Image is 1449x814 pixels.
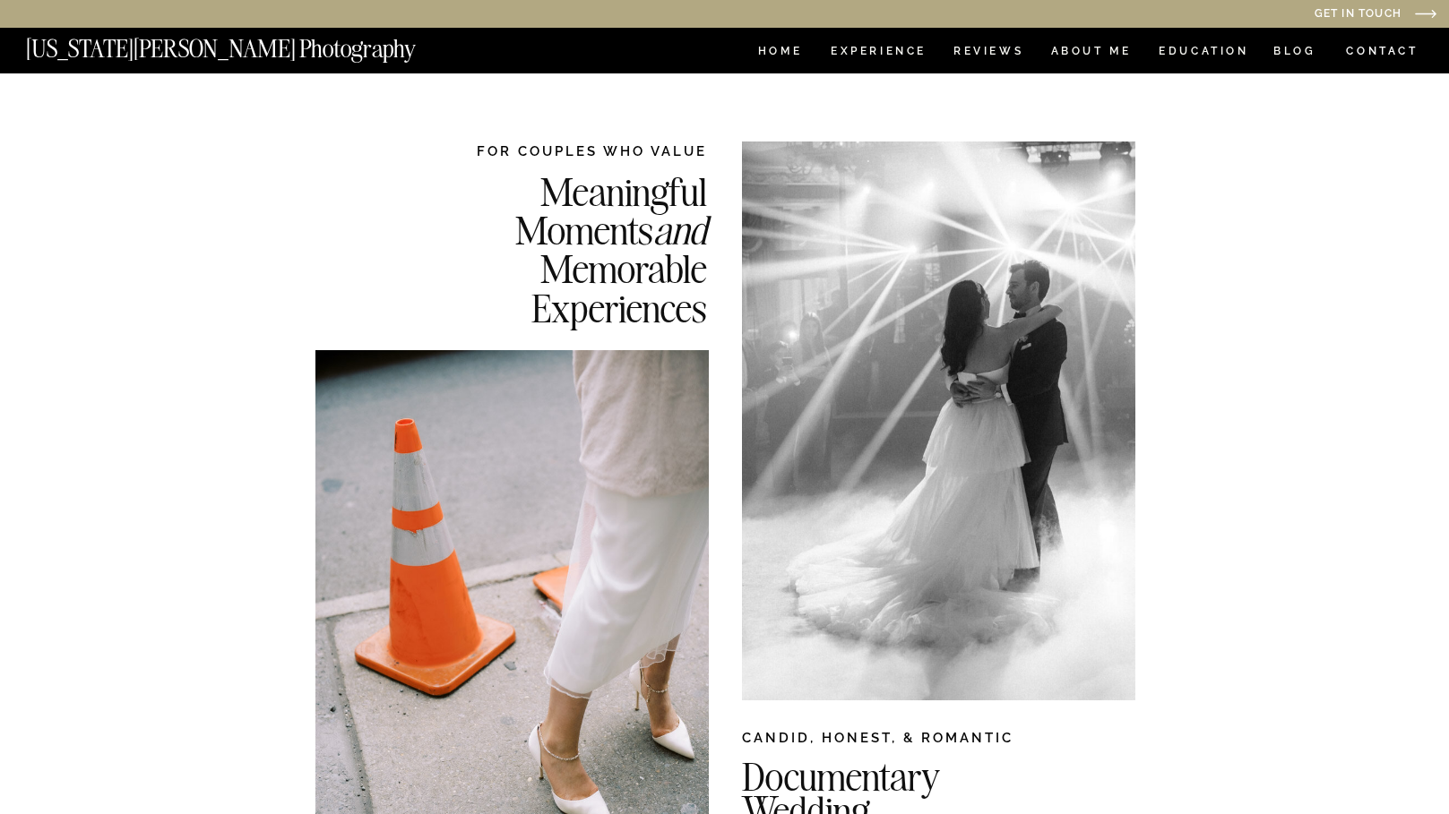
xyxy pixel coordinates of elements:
[1273,46,1316,61] a: BLOG
[26,37,476,52] a: [US_STATE][PERSON_NAME] Photography
[1157,46,1251,61] a: EDUCATION
[1345,41,1419,61] a: CONTACT
[755,46,806,61] a: HOME
[1050,46,1132,61] a: ABOUT ME
[653,205,707,254] i: and
[424,141,707,160] h2: FOR COUPLES WHO VALUE
[1132,8,1402,21] a: Get in Touch
[742,728,1135,755] h2: CANDID, HONEST, & ROMANTIC
[831,46,925,61] a: Experience
[424,172,707,325] h2: Meaningful Moments Memorable Experiences
[953,46,1021,61] a: REVIEWS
